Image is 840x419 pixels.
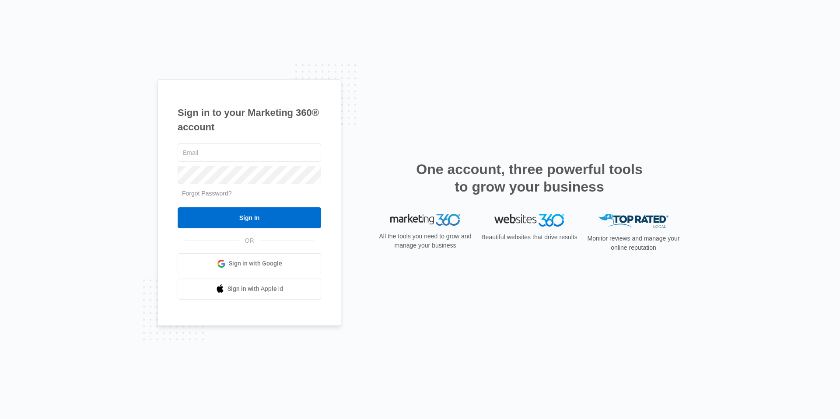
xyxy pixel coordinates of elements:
[178,207,321,228] input: Sign In
[494,214,564,227] img: Websites 360
[584,234,682,252] p: Monitor reviews and manage your online reputation
[376,232,474,250] p: All the tools you need to grow and manage your business
[480,233,578,242] p: Beautiful websites that drive results
[229,259,282,268] span: Sign in with Google
[598,214,668,228] img: Top Rated Local
[178,279,321,300] a: Sign in with Apple Id
[227,284,283,293] span: Sign in with Apple Id
[239,236,260,245] span: OR
[178,143,321,162] input: Email
[178,253,321,274] a: Sign in with Google
[390,214,460,226] img: Marketing 360
[178,105,321,134] h1: Sign in to your Marketing 360® account
[413,161,645,196] h2: One account, three powerful tools to grow your business
[182,190,232,197] a: Forgot Password?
